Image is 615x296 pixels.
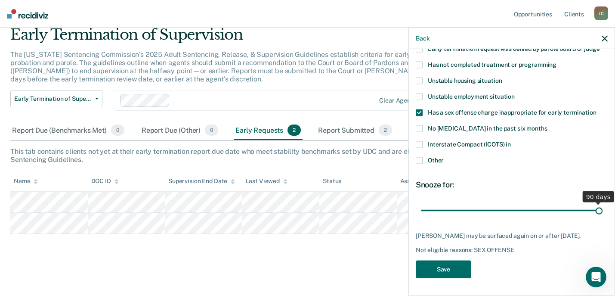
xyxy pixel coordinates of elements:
[7,9,48,19] img: Recidiviz
[428,141,511,148] span: Interstate Compact (ICOTS) in
[10,50,456,84] p: The [US_STATE] Sentencing Commission’s 2025 Adult Sentencing, Release, & Supervision Guidelines e...
[428,45,600,52] span: Early termination request was denied by parole board or judge
[428,77,502,84] span: Unstable housing situation
[316,121,394,140] div: Report Submitted
[234,121,303,140] div: Early Requests
[168,178,235,185] div: Supervision End Date
[416,246,608,254] div: Not eligible reasons: SEX OFFENSE
[14,178,38,185] div: Name
[287,125,301,136] span: 2
[428,157,444,164] span: Other
[91,178,119,185] div: DOC ID
[408,121,486,140] div: Marked Ineligible
[416,34,430,42] button: Back
[140,121,220,140] div: Report Due (Other)
[205,125,218,136] span: 0
[323,178,341,185] div: Status
[428,61,556,68] span: Has not completed treatment or programming
[428,93,515,100] span: Unstable employment situation
[379,125,392,136] span: 2
[428,109,596,116] span: Has a sex offense charge inappropriate for early termination
[10,147,605,164] div: This tab contains clients not yet at their early termination report due date who meet stability b...
[14,95,92,103] span: Early Termination of Supervision
[400,178,441,185] div: Assigned to
[428,125,547,132] span: No [MEDICAL_DATA] in the past six months
[586,267,606,287] iframe: Intercom live chat
[379,97,416,104] div: Clear agents
[583,191,614,202] div: 90 days
[594,6,608,20] div: J C
[246,178,287,185] div: Last Viewed
[111,125,124,136] span: 0
[10,121,126,140] div: Report Due (Benchmarks Met)
[416,180,608,190] div: Snooze for:
[10,26,472,50] div: Early Termination of Supervision
[416,261,471,278] button: Save
[416,232,608,239] div: [PERSON_NAME] may be surfaced again on or after [DATE].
